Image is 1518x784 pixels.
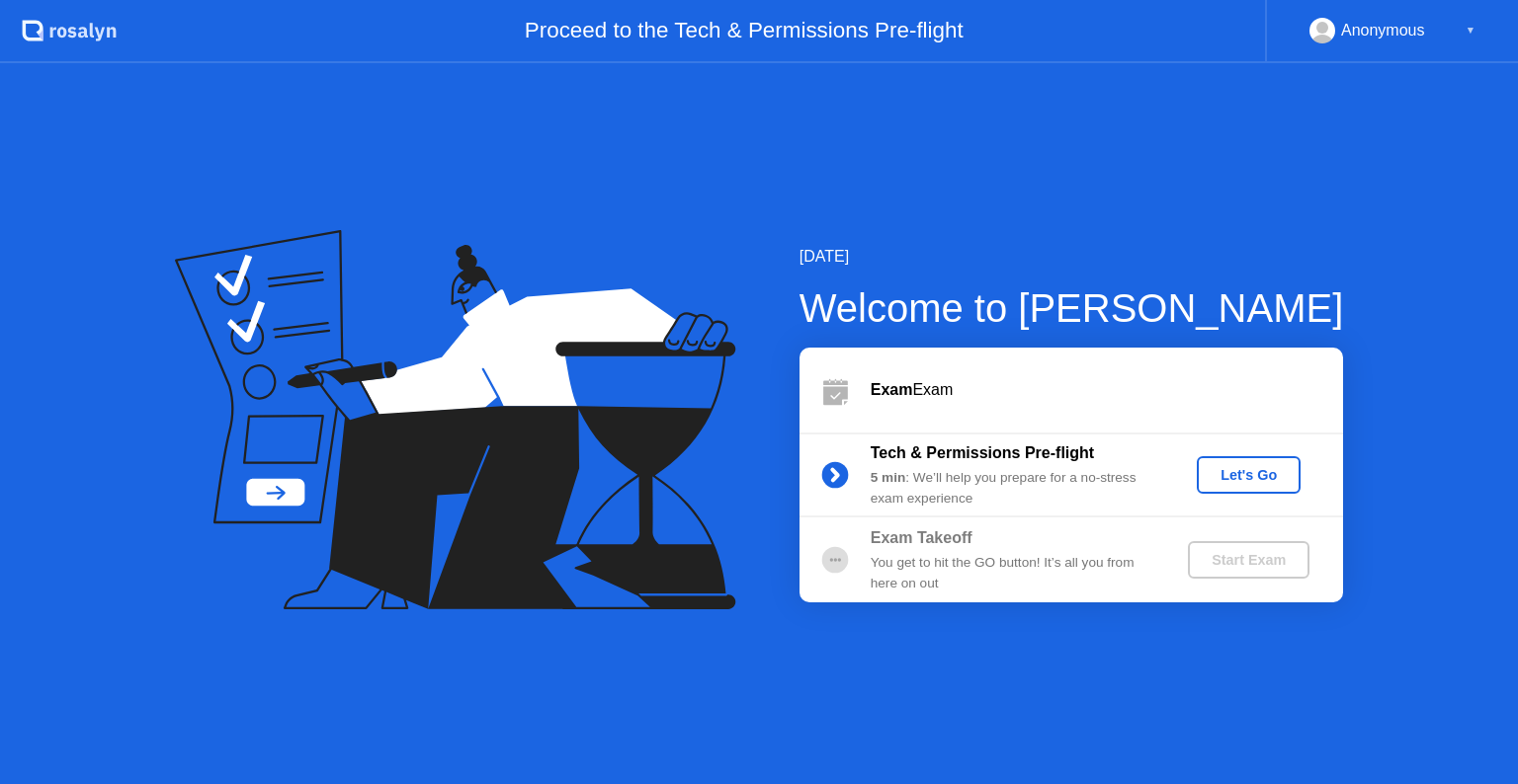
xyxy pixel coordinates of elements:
[1466,18,1476,43] div: ▼
[871,553,1155,593] div: You get to hit the GO button! It’s all you from here on out
[871,470,906,485] b: 5 min
[871,529,972,546] b: Exam Takeoff
[871,444,1094,461] b: Tech & Permissions Pre-flight
[1341,18,1425,43] div: Anonymous
[800,245,1344,269] div: [DATE]
[871,381,913,398] b: Exam
[1188,541,1309,579] button: Start Exam
[800,278,1344,338] div: Welcome to [PERSON_NAME]
[871,468,1155,509] div: : We’ll help you prepare for a no-stress exam experience
[1196,552,1302,568] div: Start Exam
[1205,467,1293,483] div: Let's Go
[871,378,1343,402] div: Exam
[1197,456,1301,494] button: Let's Go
